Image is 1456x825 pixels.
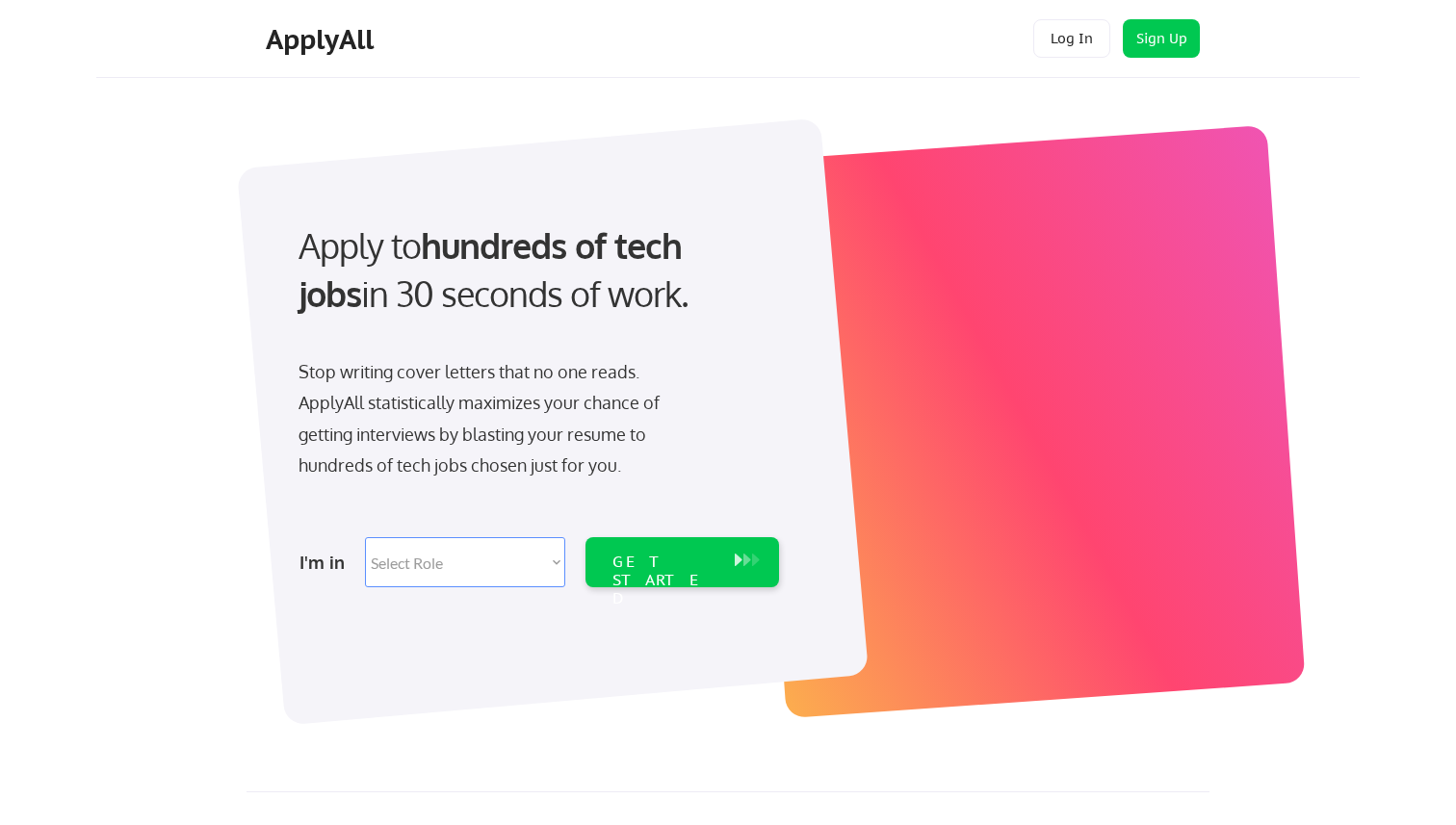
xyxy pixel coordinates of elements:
[1123,19,1200,58] button: Sign Up
[266,23,379,56] div: ApplyAll
[1033,19,1110,58] button: Log In
[299,356,694,481] div: Stop writing cover letters that no one reads. ApplyAll statistically maximizes your chance of get...
[299,221,771,319] div: Apply to in 30 seconds of work.
[612,553,715,608] div: GET STARTED
[299,547,353,578] div: I'm in
[299,223,690,315] strong: hundreds of tech jobs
